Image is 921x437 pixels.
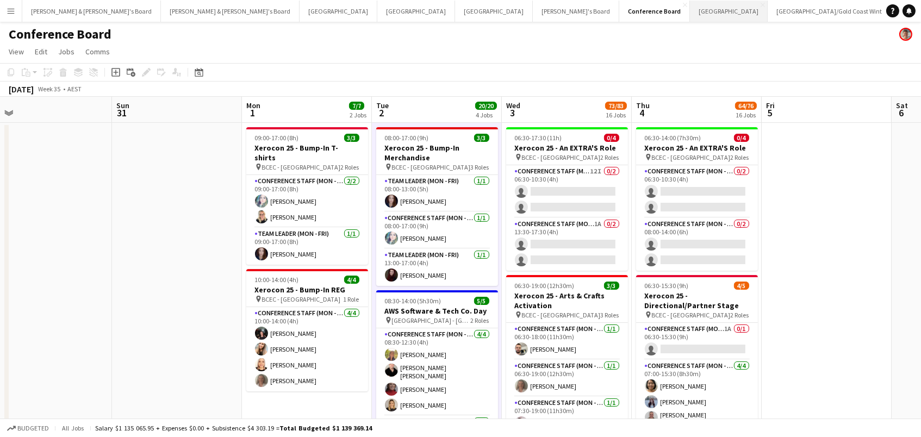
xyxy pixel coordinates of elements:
[636,127,758,271] app-job-card: 06:30-14:00 (7h30m)0/4Xerocon 25 - An EXTRA'S Role BCEC - [GEOGRAPHIC_DATA]2 RolesConference Staf...
[246,285,368,295] h3: Xerocon 25 - Bump-In REG
[636,218,758,271] app-card-role: Conference Staff (Mon - Fri)0/208:00-14:00 (6h)
[255,134,299,142] span: 09:00-17:00 (8h)
[376,101,389,110] span: Tue
[736,111,756,119] div: 16 Jobs
[81,45,114,59] a: Comms
[735,102,757,110] span: 64/76
[506,218,628,271] app-card-role: Conference Staff (Mon - Fri)1A0/213:30-17:30 (4h)
[645,134,701,142] span: 06:30-14:00 (7h30m)
[734,134,749,142] span: 0/4
[344,295,359,303] span: 1 Role
[475,102,497,110] span: 20/20
[115,107,129,119] span: 31
[506,323,628,360] app-card-role: Conference Staff (Mon - Fri)1/106:30-18:00 (11h30m)[PERSON_NAME]
[246,143,368,163] h3: Xerocon 25 - Bump-In T-shirts
[5,422,51,434] button: Budgeted
[474,134,489,142] span: 3/3
[734,282,749,290] span: 4/5
[36,85,63,93] span: Week 35
[246,127,368,265] app-job-card: 09:00-17:00 (8h)3/3Xerocon 25 - Bump-In T-shirts BCEC - [GEOGRAPHIC_DATA]2 RolesConference Staff ...
[515,134,562,142] span: 06:30-17:30 (11h)
[636,275,758,436] app-job-card: 06:30-15:30 (9h)4/5Xerocon 25 - Directional/Partner Stage BCEC - [GEOGRAPHIC_DATA]2 RolesConferen...
[392,163,471,171] span: BCEC - [GEOGRAPHIC_DATA]
[116,101,129,110] span: Sun
[246,101,260,110] span: Mon
[522,311,601,319] span: BCEC - [GEOGRAPHIC_DATA]
[471,316,489,324] span: 2 Roles
[58,47,74,57] span: Jobs
[634,107,650,119] span: 4
[385,297,441,305] span: 08:30-14:00 (5h30m)
[35,47,47,57] span: Edit
[471,163,489,171] span: 3 Roles
[376,328,498,416] app-card-role: Conference Staff (Mon - Fri)4/408:30-12:30 (4h)[PERSON_NAME][PERSON_NAME] [PERSON_NAME][PERSON_NA...
[262,163,341,171] span: BCEC - [GEOGRAPHIC_DATA]
[652,311,731,319] span: BCEC - [GEOGRAPHIC_DATA]
[246,175,368,228] app-card-role: Conference Staff (Mon - Fri)2/209:00-17:00 (8h)[PERSON_NAME][PERSON_NAME]
[645,282,689,290] span: 06:30-15:30 (9h)
[377,1,455,22] button: [GEOGRAPHIC_DATA]
[246,307,368,391] app-card-role: Conference Staff (Mon - Fri)4/410:00-14:00 (4h)[PERSON_NAME][PERSON_NAME][PERSON_NAME][PERSON_NAME]
[9,26,111,42] h1: Conference Board
[344,276,359,284] span: 4/4
[636,101,650,110] span: Thu
[636,143,758,153] h3: Xerocon 25 - An EXTRA'S Role
[506,101,520,110] span: Wed
[161,1,300,22] button: [PERSON_NAME] & [PERSON_NAME]'s Board
[246,228,368,265] app-card-role: Team Leader (Mon - Fri)1/109:00-17:00 (8h)[PERSON_NAME]
[764,107,775,119] span: 5
[22,1,161,22] button: [PERSON_NAME] & [PERSON_NAME]'s Board
[376,212,498,249] app-card-role: Conference Staff (Mon - Fri)1/108:00-17:00 (9h)[PERSON_NAME]
[350,111,366,119] div: 2 Jobs
[376,143,498,163] h3: Xerocon 25 - Bump-In Merchandise
[619,1,690,22] button: Conference Board
[731,311,749,319] span: 2 Roles
[506,397,628,434] app-card-role: Conference Staff (Mon - Fri)1/107:30-19:00 (11h30m)[PERSON_NAME]
[601,311,619,319] span: 3 Roles
[506,143,628,153] h3: Xerocon 25 - An EXTRA'S Role
[766,101,775,110] span: Fri
[606,111,626,119] div: 16 Jobs
[375,107,389,119] span: 2
[246,269,368,391] app-job-card: 10:00-14:00 (4h)4/4Xerocon 25 - Bump-In REG BCEC - [GEOGRAPHIC_DATA]1 RoleConference Staff (Mon -...
[604,134,619,142] span: 0/4
[636,165,758,218] app-card-role: Conference Staff (Mon - Fri)0/206:30-10:30 (4h)
[279,424,372,432] span: Total Budgeted $1 139 369.14
[255,276,299,284] span: 10:00-14:00 (4h)
[341,163,359,171] span: 2 Roles
[262,295,341,303] span: BCEC - [GEOGRAPHIC_DATA]
[768,1,897,22] button: [GEOGRAPHIC_DATA]/Gold Coast Winter
[601,153,619,161] span: 2 Roles
[522,153,601,161] span: BCEC - [GEOGRAPHIC_DATA]
[636,323,758,360] app-card-role: Conference Staff (Mon - Fri)1A0/106:30-15:30 (9h)
[385,134,429,142] span: 08:00-17:00 (9h)
[652,153,731,161] span: BCEC - [GEOGRAPHIC_DATA]
[300,1,377,22] button: [GEOGRAPHIC_DATA]
[899,28,912,41] app-user-avatar: Victoria Hunt
[506,275,628,434] div: 06:30-19:00 (12h30m)3/3Xerocon 25 - Arts & Crafts Activation BCEC - [GEOGRAPHIC_DATA]3 RolesConfe...
[67,85,82,93] div: AEST
[376,249,498,286] app-card-role: Team Leader (Mon - Fri)1/113:00-17:00 (4h)[PERSON_NAME]
[636,291,758,310] h3: Xerocon 25 - Directional/Partner Stage
[54,45,79,59] a: Jobs
[30,45,52,59] a: Edit
[896,101,908,110] span: Sat
[17,424,49,432] span: Budgeted
[95,424,372,432] div: Salary $1 135 065.95 + Expenses $0.00 + Subsistence $4 303.19 =
[506,291,628,310] h3: Xerocon 25 - Arts & Crafts Activation
[376,175,498,212] app-card-role: Team Leader (Mon - Fri)1/108:00-13:00 (5h)[PERSON_NAME]
[604,282,619,290] span: 3/3
[349,102,364,110] span: 7/7
[60,424,86,432] span: All jobs
[506,127,628,271] app-job-card: 06:30-17:30 (11h)0/4Xerocon 25 - An EXTRA'S Role BCEC - [GEOGRAPHIC_DATA]2 RolesConference Staff ...
[376,127,498,286] app-job-card: 08:00-17:00 (9h)3/3Xerocon 25 - Bump-In Merchandise BCEC - [GEOGRAPHIC_DATA]3 RolesTeam Leader (M...
[455,1,533,22] button: [GEOGRAPHIC_DATA]
[85,47,110,57] span: Comms
[731,153,749,161] span: 2 Roles
[894,107,908,119] span: 6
